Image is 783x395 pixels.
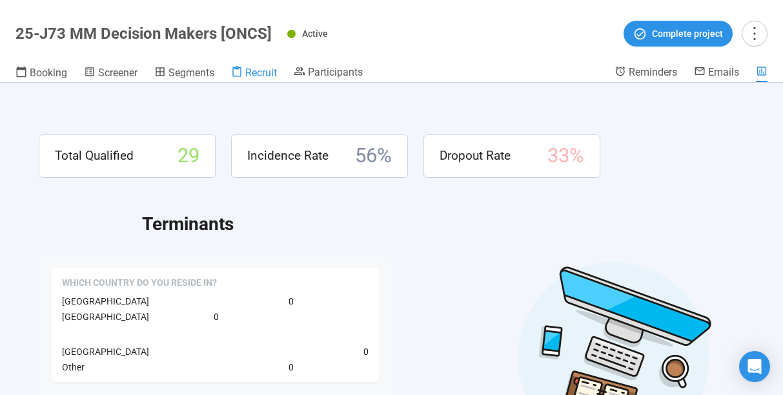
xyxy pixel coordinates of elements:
[547,140,584,172] span: 33 %
[245,67,277,79] span: Recruit
[214,310,219,324] span: 0
[629,66,677,78] span: Reminders
[652,27,723,41] span: Complete project
[294,65,363,81] a: Participants
[178,140,199,172] span: 29
[742,21,768,47] button: more
[440,146,511,165] span: Dropout Rate
[55,146,134,165] span: Total Qualified
[289,360,294,374] span: 0
[708,66,739,78] span: Emails
[142,210,744,239] h2: Terminants
[62,347,149,357] span: [GEOGRAPHIC_DATA]
[62,296,149,306] span: [GEOGRAPHIC_DATA]
[62,277,217,290] span: Which country do you reside in?
[355,140,392,172] span: 56 %
[694,65,739,81] a: Emails
[30,67,67,79] span: Booking
[15,65,67,82] a: Booking
[624,21,733,47] button: Complete project
[247,146,329,165] span: Incidence Rate
[302,28,328,39] span: Active
[615,65,677,81] a: Reminders
[154,65,214,82] a: Segments
[739,351,770,382] div: Open Intercom Messenger
[289,294,294,308] span: 0
[98,67,137,79] span: Screener
[363,345,369,359] span: 0
[308,66,363,78] span: Participants
[62,362,85,372] span: Other
[168,67,214,79] span: Segments
[231,65,277,82] a: Recruit
[62,312,149,322] span: [GEOGRAPHIC_DATA]
[15,25,272,43] h1: 25-J73 MM Decision Makers [ONCS]
[84,65,137,82] a: Screener
[746,25,763,42] span: more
